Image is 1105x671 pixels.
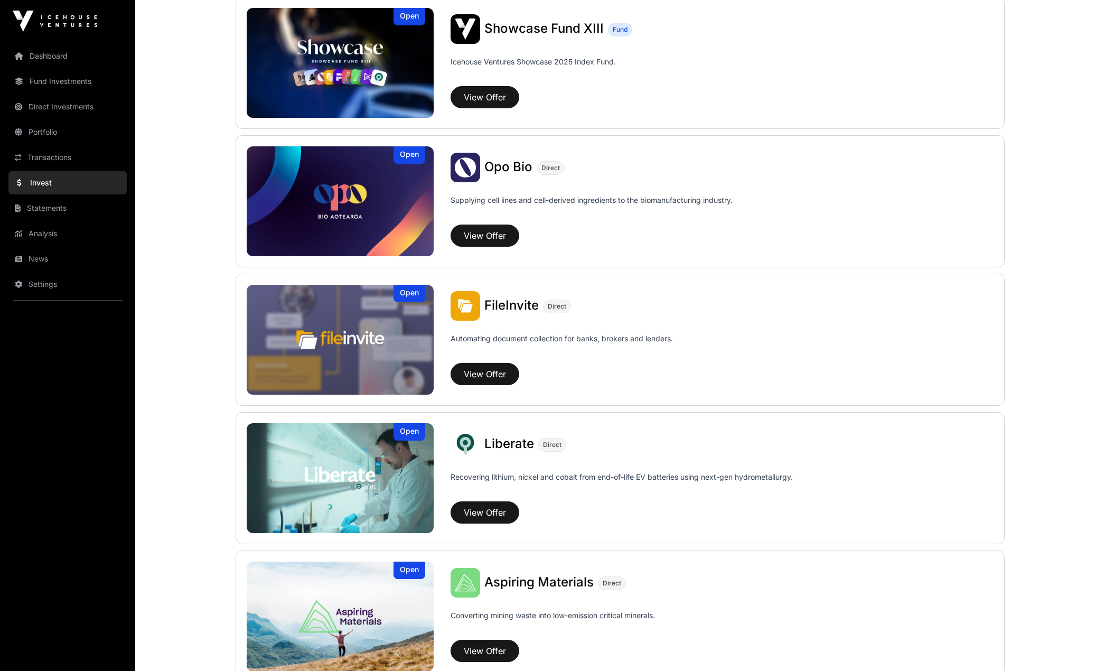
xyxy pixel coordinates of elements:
a: Dashboard [8,44,127,68]
a: Liberate [484,437,534,451]
img: Showcase Fund XIII [247,8,434,118]
button: View Offer [451,640,519,662]
a: Portfolio [8,120,127,144]
span: Aspiring Materials [484,574,594,590]
p: Supplying cell lines and cell-derived ingredients to the biomanufacturing industry. [451,195,733,206]
a: LiberateOpen [247,423,434,533]
img: Opo Bio [451,153,480,182]
a: Transactions [8,146,127,169]
a: Showcase Fund XIII [484,22,604,36]
p: Automating document collection for banks, brokers and lenders. [451,333,673,359]
img: Liberate [451,430,480,459]
div: Open [394,285,425,302]
button: View Offer [451,501,519,524]
img: FileInvite [451,291,480,321]
a: Aspiring Materials [484,576,594,590]
iframe: Chat Widget [1052,620,1105,671]
img: Icehouse Ventures Logo [13,11,97,32]
button: View Offer [451,86,519,108]
img: Aspiring Materials [451,568,480,598]
a: Opo Bio [484,161,532,174]
a: Invest [8,171,127,194]
span: Showcase Fund XIII [484,21,604,36]
div: Open [394,562,425,579]
span: Liberate [484,436,534,451]
span: Fund [613,25,628,34]
a: Showcase Fund XIIIOpen [247,8,434,118]
a: Fund Investments [8,70,127,93]
a: FileInviteOpen [247,285,434,395]
p: Icehouse Ventures Showcase 2025 Index Fund. [451,57,616,67]
p: Converting mining waste into low-emission critical minerals. [451,610,655,636]
div: Open [394,8,425,25]
a: Direct Investments [8,95,127,118]
img: Liberate [247,423,434,533]
span: Direct [541,164,560,172]
span: Direct [603,579,621,588]
a: Settings [8,273,127,296]
p: Recovering lithium, nickel and cobalt from end-of-life EV batteries using next-gen hydrometallurgy. [451,472,793,497]
span: FileInvite [484,297,539,313]
a: Opo BioOpen [247,146,434,256]
a: FileInvite [484,299,539,313]
div: Open [394,423,425,441]
div: Open [394,146,425,164]
a: Statements [8,197,127,220]
span: Opo Bio [484,159,532,174]
button: View Offer [451,225,519,247]
a: Analysis [8,222,127,245]
img: Opo Bio [247,146,434,256]
span: Direct [548,302,566,311]
img: Showcase Fund XIII [451,14,480,44]
a: News [8,247,127,271]
img: FileInvite [247,285,434,395]
button: View Offer [451,363,519,385]
span: Direct [543,441,561,449]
